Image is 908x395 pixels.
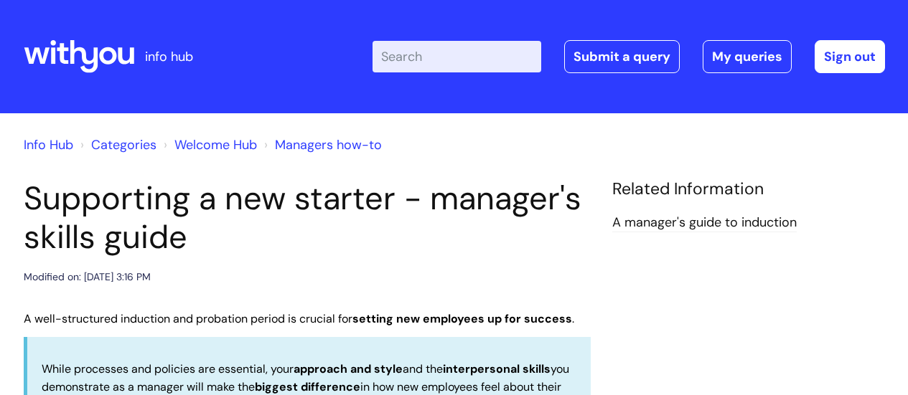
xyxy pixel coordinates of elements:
a: Managers how-to [275,136,382,153]
a: Info Hub [24,136,73,153]
h4: Related Information [612,179,885,199]
strong: interpersonal skills [443,361,551,376]
div: Modified on: [DATE] 3:16 PM [24,268,151,286]
p: info hub [145,45,193,68]
a: Submit a query [564,40,680,73]
span: A well-structured induction and probation period is crucial for . [24,311,574,326]
strong: setting new employees up for success [352,311,572,326]
a: Sign out [815,40,885,73]
a: My queries [703,40,792,73]
strong: approach and style [294,361,403,376]
div: | - [373,40,885,73]
a: A manager's guide to induction [612,214,797,232]
a: Categories [91,136,156,153]
li: Solution home [77,133,156,156]
a: Welcome Hub [174,136,257,153]
li: Welcome Hub [160,133,257,156]
input: Search [373,41,541,72]
strong: biggest difference [255,379,360,394]
li: Managers how-to [261,133,382,156]
h1: Supporting a new starter - manager's skills guide [24,179,591,257]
